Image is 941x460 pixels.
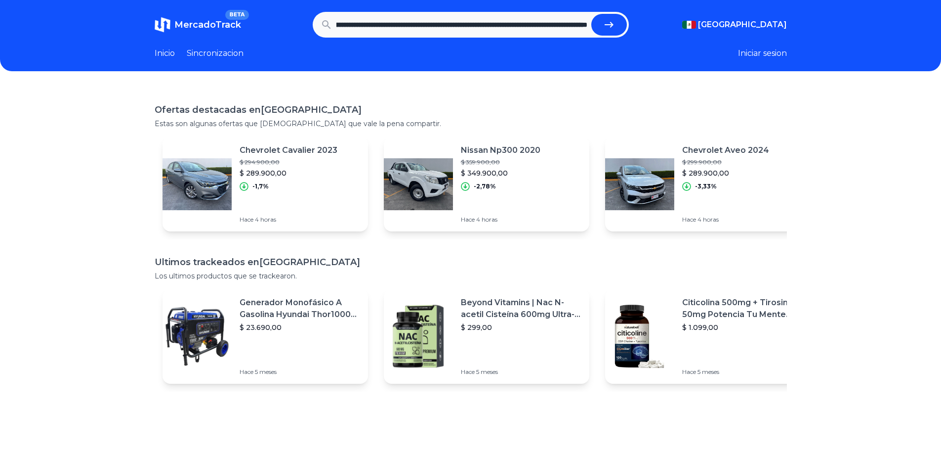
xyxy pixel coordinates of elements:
p: Nissan Np300 2020 [461,144,540,156]
p: Hace 5 meses [682,368,803,376]
p: $ 23.690,00 [240,322,360,332]
img: MercadoTrack [155,17,170,33]
p: $ 299,00 [461,322,581,332]
p: Generador Monofásico A Gasolina Hyundai Thor10000 P 11.5 Kw [240,297,360,321]
img: Mexico [682,21,696,29]
p: $ 294.900,00 [240,158,337,166]
p: -2,78% [474,183,496,190]
p: -3,33% [695,183,717,190]
p: Hace 4 horas [461,216,540,224]
p: Beyond Vitamins | Nac N-acetil Cisteína 600mg Ultra-premium Con Inulina De Agave (prebiótico Natu... [461,297,581,321]
p: $ 299.900,00 [682,158,769,166]
button: [GEOGRAPHIC_DATA] [682,19,787,31]
p: Estas son algunas ofertas que [DEMOGRAPHIC_DATA] que vale la pena compartir. [155,119,787,129]
img: Featured image [163,302,232,371]
p: $ 289.900,00 [240,168,337,178]
p: $ 1.099,00 [682,322,803,332]
a: MercadoTrackBETA [155,17,241,33]
img: Featured image [163,149,232,219]
a: Inicio [155,47,175,59]
h1: Ofertas destacadas en [GEOGRAPHIC_DATA] [155,103,787,117]
h1: Ultimos trackeados en [GEOGRAPHIC_DATA] [155,255,787,269]
p: -1,7% [252,183,269,190]
a: Featured imageGenerador Monofásico A Gasolina Hyundai Thor10000 P 11.5 Kw$ 23.690,00Hace 5 meses [163,289,368,384]
a: Featured imageChevrolet Aveo 2024$ 299.900,00$ 289.900,00-3,33%Hace 4 horas [605,137,811,231]
p: Los ultimos productos que se trackearon. [155,271,787,281]
p: Chevrolet Cavalier 2023 [240,144,337,156]
span: [GEOGRAPHIC_DATA] [698,19,787,31]
p: $ 349.900,00 [461,168,540,178]
p: Hace 5 meses [240,368,360,376]
span: MercadoTrack [174,19,241,30]
p: $ 289.900,00 [682,168,769,178]
img: Featured image [384,302,453,371]
img: Featured image [605,149,674,219]
p: Hace 4 horas [240,216,337,224]
img: Featured image [605,302,674,371]
p: $ 359.900,00 [461,158,540,166]
a: Featured imageNissan Np300 2020$ 359.900,00$ 349.900,00-2,78%Hace 4 horas [384,137,589,231]
a: Featured imageCiticolina 500mg + Tirosina 50mg Potencia Tu Mente (120caps) Sabor Sin Sabor$ 1.099... [605,289,811,384]
p: Chevrolet Aveo 2024 [682,144,769,156]
span: BETA [225,10,248,20]
a: Featured imageBeyond Vitamins | Nac N-acetil Cisteína 600mg Ultra-premium Con Inulina De Agave (p... [384,289,589,384]
p: Citicolina 500mg + Tirosina 50mg Potencia Tu Mente (120caps) Sabor Sin Sabor [682,297,803,321]
a: Featured imageChevrolet Cavalier 2023$ 294.900,00$ 289.900,00-1,7%Hace 4 horas [163,137,368,231]
p: Hace 5 meses [461,368,581,376]
p: Hace 4 horas [682,216,769,224]
a: Sincronizacion [187,47,244,59]
button: Iniciar sesion [738,47,787,59]
img: Featured image [384,149,453,219]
